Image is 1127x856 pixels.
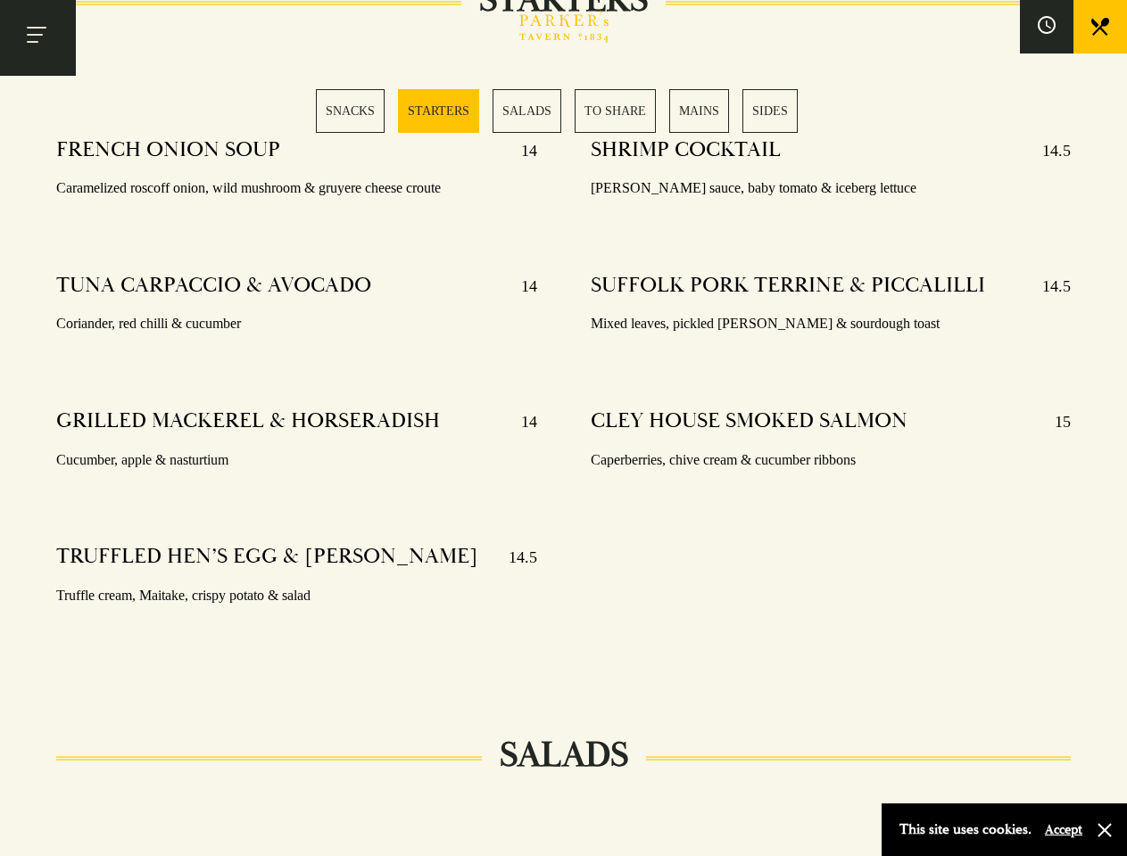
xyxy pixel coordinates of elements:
h4: GRILLED MACKEREL & HORSERADISH [56,407,440,436]
p: This site uses cookies. [899,817,1032,843]
h4: CLEY HOUSE SMOKED SALMON [591,407,907,436]
p: 15 [1037,407,1071,436]
a: 6 / 6 [742,89,798,133]
h2: SALADS [482,734,646,777]
p: Caperberries, chive cream & cucumber ribbons [591,448,1071,473]
a: 4 / 6 [575,89,656,133]
p: [PERSON_NAME] sauce, baby tomato & iceberg lettuce [591,176,1071,202]
p: 14 [503,407,537,436]
a: 5 / 6 [669,89,729,133]
h4: SUFFOLK PORK TERRINE & PICCALILLI [591,272,985,300]
a: 1 / 6 [316,89,385,133]
p: Truffle cream, Maitake, crispy potato & salad [56,583,536,609]
button: Accept [1045,821,1082,838]
a: 2 / 6 [398,89,479,133]
p: 14 [503,272,537,300]
h4: TRUFFLED HEN’S EGG & [PERSON_NAME] [56,543,478,572]
p: Cucumber, apple & nasturtium [56,448,536,473]
p: 14.5 [491,543,537,572]
p: Coriander, red chilli & cucumber [56,311,536,337]
h4: TUNA CARPACCIO & AVOCADO [56,272,371,300]
button: Close and accept [1096,821,1114,839]
p: Caramelized roscoff onion, wild mushroom & gruyere cheese croute [56,176,536,202]
a: 3 / 6 [493,89,561,133]
p: 14.5 [1024,272,1071,300]
p: Mixed leaves, pickled [PERSON_NAME] & sourdough toast [591,311,1071,337]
